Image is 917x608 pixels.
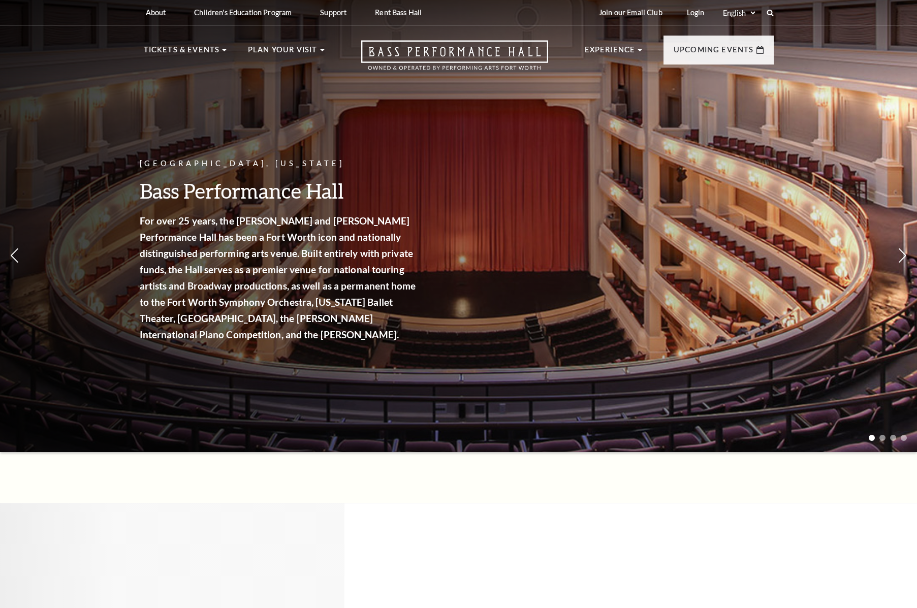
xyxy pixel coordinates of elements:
p: [GEOGRAPHIC_DATA], [US_STATE] [140,157,419,170]
p: Children's Education Program [194,8,292,17]
p: Experience [585,44,636,62]
select: Select: [721,8,757,18]
p: Tickets & Events [144,44,220,62]
p: Support [320,8,346,17]
strong: For over 25 years, the [PERSON_NAME] and [PERSON_NAME] Performance Hall has been a Fort Worth ico... [140,215,416,340]
h3: Bass Performance Hall [140,178,419,204]
p: Upcoming Events [674,44,754,62]
p: About [146,8,166,17]
p: Rent Bass Hall [375,8,422,17]
p: Plan Your Visit [248,44,318,62]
